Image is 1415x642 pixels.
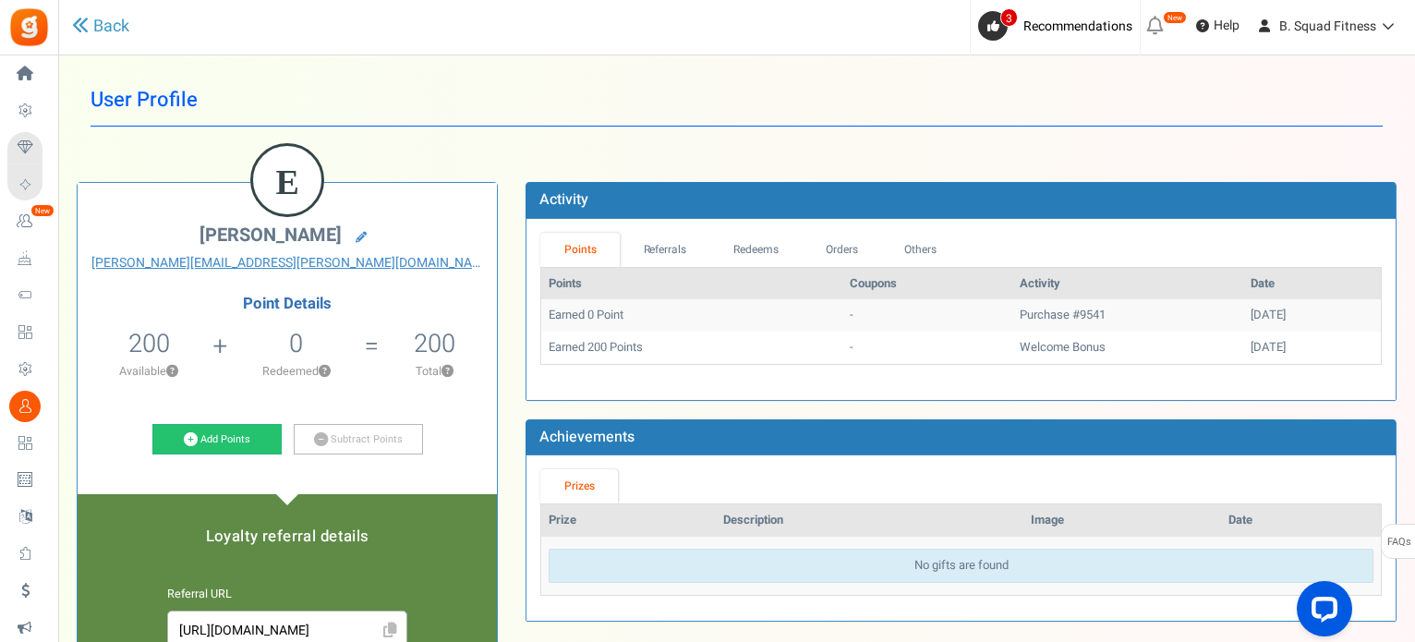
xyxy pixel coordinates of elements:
[166,366,178,378] button: ?
[78,296,497,312] h4: Point Details
[319,366,331,378] button: ?
[842,299,1013,332] td: -
[716,504,1023,537] th: Description
[1000,8,1018,27] span: 3
[128,325,170,362] span: 200
[253,146,321,218] figcaption: E
[1386,525,1411,560] span: FAQs
[91,254,483,273] a: [PERSON_NAME][EMAIL_ADDRESS][PERSON_NAME][DOMAIN_NAME]
[1209,17,1240,35] span: Help
[549,549,1373,583] div: No gifts are found
[96,528,478,545] h5: Loyalty referral details
[541,504,716,537] th: Prize
[8,6,50,48] img: Gratisfaction
[842,332,1013,364] td: -
[87,363,211,380] p: Available
[1243,268,1381,300] th: Date
[7,206,50,237] a: New
[710,233,803,267] a: Redeems
[541,332,841,364] td: Earned 200 Points
[842,268,1013,300] th: Coupons
[541,268,841,300] th: Points
[620,233,710,267] a: Referrals
[1251,339,1373,357] div: [DATE]
[381,363,488,380] p: Total
[91,74,1383,127] h1: User Profile
[1012,299,1243,332] td: Purchase #9541
[167,588,407,601] h6: Referral URL
[1012,332,1243,364] td: Welcome Bonus
[441,366,454,378] button: ?
[1012,268,1243,300] th: Activity
[539,426,635,448] b: Achievements
[229,363,362,380] p: Redeemed
[30,204,54,217] em: New
[1023,504,1221,537] th: Image
[152,424,282,455] a: Add Points
[1221,504,1381,537] th: Date
[1251,307,1373,324] div: [DATE]
[1023,17,1132,36] span: Recommendations
[881,233,961,267] a: Others
[540,233,620,267] a: Points
[1279,17,1376,36] span: B. Squad Fitness
[294,424,423,455] a: Subtract Points
[289,330,303,357] h5: 0
[539,188,588,211] b: Activity
[200,222,342,248] span: [PERSON_NAME]
[1163,11,1187,24] em: New
[541,299,841,332] td: Earned 0 Point
[978,11,1140,41] a: 3 Recommendations
[540,469,618,503] a: Prizes
[802,233,881,267] a: Orders
[414,330,455,357] h5: 200
[1189,11,1247,41] a: Help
